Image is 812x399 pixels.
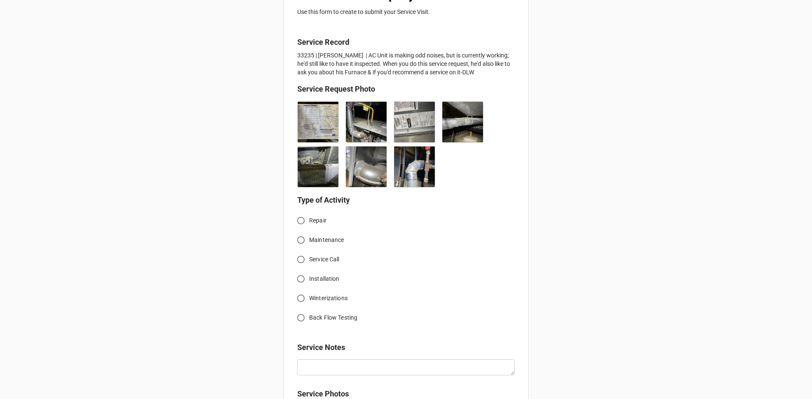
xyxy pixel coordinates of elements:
[394,102,435,142] img: Ybl1Oha8If9F5AkSgsWsJFv0QXBGr6jfsA6hpgNwDaE
[297,8,515,16] p: Use this form to create to submit your Service Visit.
[309,216,326,225] span: Repair
[394,147,435,187] img: -GkgvGL5XknLXASWeZ279NSVuIufpU-i7sy7x6NcKko
[442,98,490,143] div: 2025-08-20 17.01.11.jpg
[297,84,375,93] b: Service Request Photo
[394,143,442,187] div: 2025-08-20 17.01.12.jpg
[346,143,394,187] div: 2025-08-20 17.01.11.jpg
[297,194,350,206] label: Type of Activity
[442,102,483,142] img: 3q3o56ANhIZdAPxrL3pof9VE-Iqd1U_OHKPesmLfEx0
[346,102,387,142] img: 4hu483gb-bk4OkApNDQtDHZH6Bs-_AfotRQ42IRoVmA
[297,51,515,76] p: 33235 | [PERSON_NAME] | AC Unit is making odd noises, but is currently working; he'd still like t...
[309,294,348,303] span: Winterizations
[346,147,387,187] img: D0G-nf6UBufL3wLQxn3hSCu4w5F8Xgbd1PFXbcUPzrA
[298,147,338,187] img: dPwxq-cPH815wpWxej1a46tgzeCzbHG6gga4sQoW8ZE
[297,38,349,46] b: Service Record
[346,98,394,143] div: 2025-08-20 17.01.06.jpg
[298,102,338,142] img: LlUS1gkSPZJewgYR9t15fkvhAPdwZM7vt5d_E-GfSrw
[309,274,340,283] span: Installation
[309,255,340,264] span: Service Call
[309,236,344,244] span: Maintenance
[297,143,346,187] div: 2025-08-20 17.01.11.jpg
[297,98,346,143] div: 2025-08-19 14.19.32.jpg
[309,313,357,322] span: Back Flow Testing
[394,98,442,143] div: 2025-08-20 17.01.09.jpg
[297,342,345,353] label: Service Notes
